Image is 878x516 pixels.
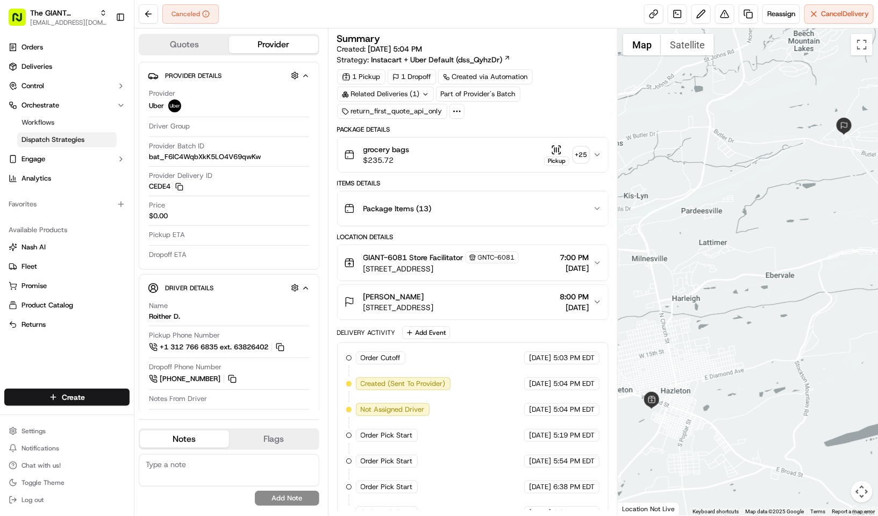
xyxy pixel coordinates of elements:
[4,492,130,507] button: Log out
[544,156,569,166] div: Pickup
[22,427,46,435] span: Settings
[4,170,130,187] a: Analytics
[361,431,413,440] span: Order Pick Start
[4,221,130,239] div: Available Products
[767,9,795,19] span: Reassign
[162,4,219,24] button: Canceled
[4,258,130,275] button: Fleet
[149,341,286,353] button: +1 312 766 6835 ext. 63826402
[361,379,446,389] span: Created (Sent To Provider)
[4,196,130,213] div: Favorites
[553,353,595,363] span: 5:03 PM EDT
[62,392,85,403] span: Create
[560,263,589,274] span: [DATE]
[529,456,551,466] span: [DATE]
[529,431,551,440] span: [DATE]
[402,326,450,339] button: Add Event
[22,281,47,291] span: Promise
[337,87,434,102] div: Related Deliveries (1)
[149,312,180,321] div: Roither D.
[22,262,37,271] span: Fleet
[140,431,229,448] button: Notes
[553,482,595,492] span: 6:38 PM EDT
[337,233,609,241] div: Location Details
[149,121,190,131] span: Driver Group
[337,69,386,84] div: 1 Pickup
[438,69,533,84] div: Created via Automation
[9,300,125,310] a: Product Catalog
[149,141,204,151] span: Provider Batch ID
[22,62,52,71] span: Deliveries
[30,8,95,18] button: The GIANT Company
[30,18,107,27] button: [EMAIL_ADDRESS][DOMAIN_NAME]
[22,154,45,164] span: Engage
[9,262,125,271] a: Fleet
[149,101,164,111] span: Uber
[529,353,551,363] span: [DATE]
[148,279,310,297] button: Driver Details
[851,481,873,503] button: Map camera controls
[620,501,656,515] img: Google
[4,4,111,30] button: The GIANT Company[EMAIL_ADDRESS][DOMAIN_NAME]
[338,191,608,226] button: Package Items (13)
[165,284,213,292] span: Driver Details
[337,34,381,44] h3: Summary
[618,502,680,515] div: Location Not Live
[149,301,168,311] span: Name
[165,71,222,80] span: Provider Details
[4,277,130,295] button: Promise
[762,4,800,24] button: Reassign
[553,405,595,414] span: 5:04 PM EDT
[229,431,318,448] button: Flags
[149,250,187,260] span: Dropoff ETA
[149,200,165,210] span: Price
[4,97,130,114] button: Orchestrate
[22,242,46,252] span: Nash AI
[372,54,511,65] a: Instacart + Uber Default (dss_QyhzDr)
[4,441,130,456] button: Notifications
[361,405,425,414] span: Not Assigned Driver
[338,245,608,281] button: GIANT-6081 Store FacilitatorGNTC-6081[STREET_ADDRESS]7:00 PM[DATE]
[22,300,73,310] span: Product Catalog
[337,179,609,188] div: Items Details
[149,182,183,191] button: CEDE4
[560,291,589,302] span: 8:00 PM
[149,394,207,404] span: Notes From Driver
[22,118,54,127] span: Workflows
[544,145,589,166] button: Pickup+25
[544,145,569,166] button: Pickup
[338,285,608,319] button: [PERSON_NAME][STREET_ADDRESS]8:00 PM[DATE]
[160,342,268,352] span: +1 312 766 6835 ext. 63826402
[149,362,222,372] span: Dropoff Phone Number
[149,373,238,385] a: [PHONE_NUMBER]
[149,171,212,181] span: Provider Delivery ID
[560,302,589,313] span: [DATE]
[338,138,608,172] button: grocery bags$235.72Pickup+25
[388,69,436,84] div: 1 Dropoff
[553,456,595,466] span: 5:54 PM EDT
[368,44,423,54] span: [DATE] 5:04 PM
[149,152,261,162] span: bat_F6lC4WqbXkK5LO4V69qwKw
[22,42,43,52] span: Orders
[4,316,130,333] button: Returns
[620,501,656,515] a: Open this area in Google Maps (opens a new window)
[22,478,65,487] span: Toggle Theme
[363,203,432,214] span: Package Items ( 13 )
[745,508,804,514] span: Map data ©2025 Google
[560,252,589,263] span: 7:00 PM
[17,132,117,147] a: Dispatch Strategies
[337,328,396,337] div: Delivery Activity
[22,461,61,470] span: Chat with us!
[229,36,318,53] button: Provider
[149,89,175,98] span: Provider
[529,405,551,414] span: [DATE]
[4,297,130,314] button: Product Catalog
[22,135,84,145] span: Dispatch Strategies
[661,34,714,55] button: Show satellite imagery
[22,101,59,110] span: Orchestrate
[22,174,51,183] span: Analytics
